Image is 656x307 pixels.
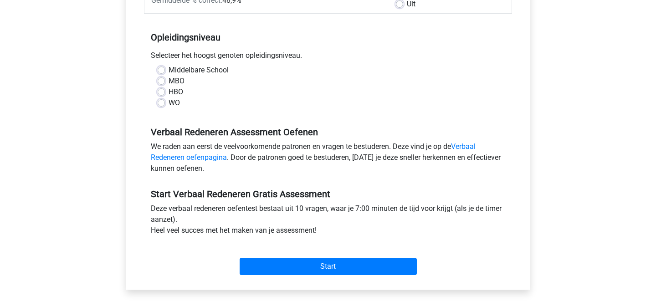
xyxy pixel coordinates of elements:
[151,189,505,200] h5: Start Verbaal Redeneren Gratis Assessment
[169,65,229,76] label: Middelbare School
[144,203,512,240] div: Deze verbaal redeneren oefentest bestaat uit 10 vragen, waar je 7:00 minuten de tijd voor krijgt ...
[169,87,183,97] label: HBO
[169,76,184,87] label: MBO
[151,28,505,46] h5: Opleidingsniveau
[240,258,417,275] input: Start
[151,127,505,138] h5: Verbaal Redeneren Assessment Oefenen
[144,50,512,65] div: Selecteer het hoogst genoten opleidingsniveau.
[144,141,512,178] div: We raden aan eerst de veelvoorkomende patronen en vragen te bestuderen. Deze vind je op de . Door...
[169,97,180,108] label: WO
